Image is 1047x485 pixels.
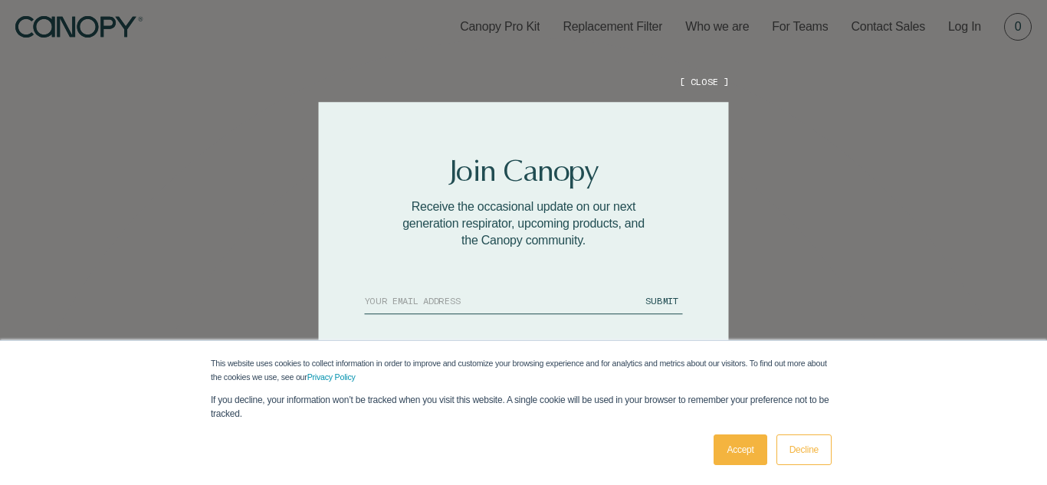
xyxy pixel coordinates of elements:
[641,287,683,314] button: SUBMIT
[396,198,651,249] p: Receive the occasional update on our next generation respirator, upcoming products, and the Canop...
[307,372,356,382] a: Privacy Policy
[211,359,827,382] span: This website uses cookies to collect information in order to improve and customize your browsing ...
[679,75,728,88] button: [ CLOSE ]
[776,434,832,465] a: Decline
[365,287,641,314] input: YOUR EMAIL ADDRESS
[396,156,651,186] h2: Join Canopy
[714,434,766,465] a: Accept
[211,393,836,421] p: If you decline, your information won’t be tracked when you visit this website. A single cookie wi...
[645,295,678,306] span: SUBMIT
